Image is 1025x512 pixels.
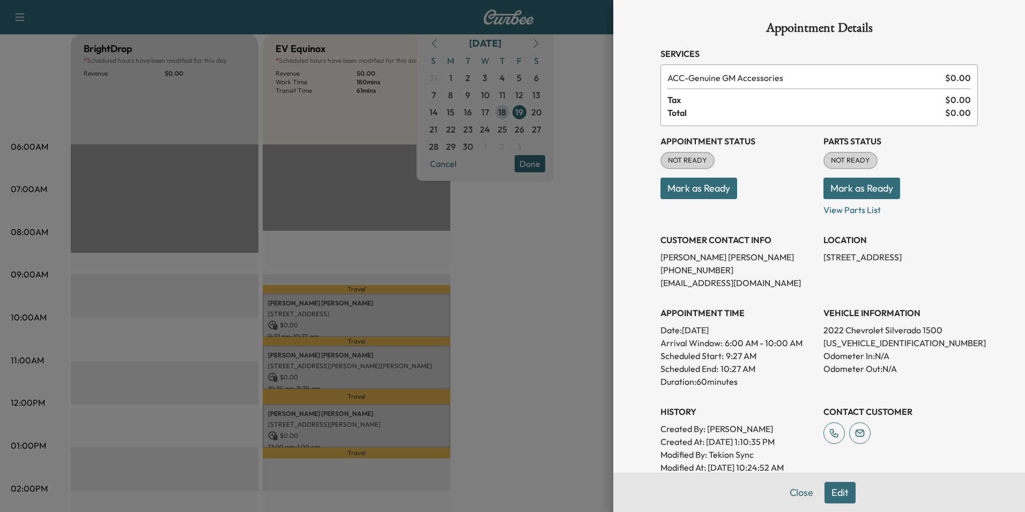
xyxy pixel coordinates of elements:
p: Arrival Window: [660,337,815,349]
button: Mark as Ready [823,178,900,199]
span: NOT READY [662,155,714,166]
h3: Services [660,47,978,60]
p: Modified At : [DATE] 10:24:52 AM [660,461,815,474]
h3: VEHICLE INFORMATION [823,306,978,319]
h3: Appointment Status [660,135,815,148]
h3: Parts Status [823,135,978,148]
h1: Appointment Details [660,21,978,39]
span: Genuine GM Accessories [667,71,941,84]
span: NOT READY [825,155,877,166]
p: View Parts List [823,199,978,216]
p: 2022 Chevrolet Silverado 1500 [823,324,978,337]
p: [EMAIL_ADDRESS][DOMAIN_NAME] [660,276,815,289]
p: [PHONE_NUMBER] [660,264,815,276]
span: $ 0.00 [945,106,971,119]
span: 6:00 AM - 10:00 AM [725,337,803,349]
p: Date: [DATE] [660,324,815,337]
p: Duration: 60 minutes [660,375,815,388]
button: Edit [825,482,856,503]
p: Scheduled Start: [660,349,724,362]
h3: History [660,405,815,418]
h3: LOCATION [823,233,978,246]
h3: CONTACT CUSTOMER [823,405,978,418]
p: 9:27 AM [726,349,756,362]
span: $ 0.00 [945,93,971,106]
span: $ 0.00 [945,71,971,84]
p: 10:27 AM [721,362,755,375]
h3: APPOINTMENT TIME [660,306,815,319]
p: Created By : [PERSON_NAME] [660,422,815,435]
p: [PERSON_NAME] [PERSON_NAME] [660,251,815,264]
p: Modified By : Tekion Sync [660,448,815,461]
p: [STREET_ADDRESS] [823,251,978,264]
span: Tax [667,93,945,106]
p: [US_VEHICLE_IDENTIFICATION_NUMBER] [823,337,978,349]
p: Scheduled End: [660,362,718,375]
button: Mark as Ready [660,178,737,199]
p: Created At : [DATE] 1:10:35 PM [660,435,815,448]
p: Odometer Out: N/A [823,362,978,375]
p: Odometer In: N/A [823,349,978,362]
span: Total [667,106,945,119]
h3: CUSTOMER CONTACT INFO [660,233,815,246]
button: Close [783,482,820,503]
